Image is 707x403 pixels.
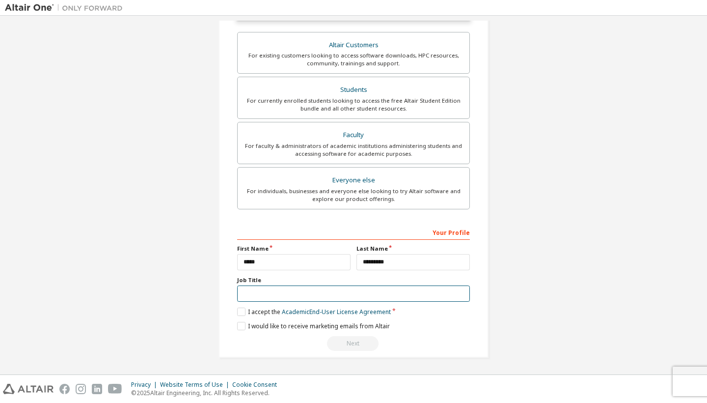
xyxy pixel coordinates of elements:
[244,97,463,113] div: For currently enrolled students looking to access the free Altair Student Edition bundle and all ...
[244,128,463,142] div: Faculty
[160,381,232,389] div: Website Terms of Use
[237,276,470,284] label: Job Title
[356,245,470,253] label: Last Name
[244,187,463,203] div: For individuals, businesses and everyone else looking to try Altair software and explore our prod...
[237,224,470,240] div: Your Profile
[131,381,160,389] div: Privacy
[5,3,128,13] img: Altair One
[3,384,54,394] img: altair_logo.svg
[131,389,283,397] p: © 2025 Altair Engineering, Inc. All Rights Reserved.
[244,83,463,97] div: Students
[237,245,351,253] label: First Name
[232,381,283,389] div: Cookie Consent
[237,322,390,330] label: I would like to receive marketing emails from Altair
[244,173,463,187] div: Everyone else
[92,384,102,394] img: linkedin.svg
[108,384,122,394] img: youtube.svg
[282,308,391,316] a: Academic End-User License Agreement
[237,336,470,351] div: Please wait while checking email ...
[244,38,463,52] div: Altair Customers
[237,308,391,316] label: I accept the
[244,142,463,158] div: For faculty & administrators of academic institutions administering students and accessing softwa...
[76,384,86,394] img: instagram.svg
[59,384,70,394] img: facebook.svg
[244,52,463,67] div: For existing customers looking to access software downloads, HPC resources, community, trainings ...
